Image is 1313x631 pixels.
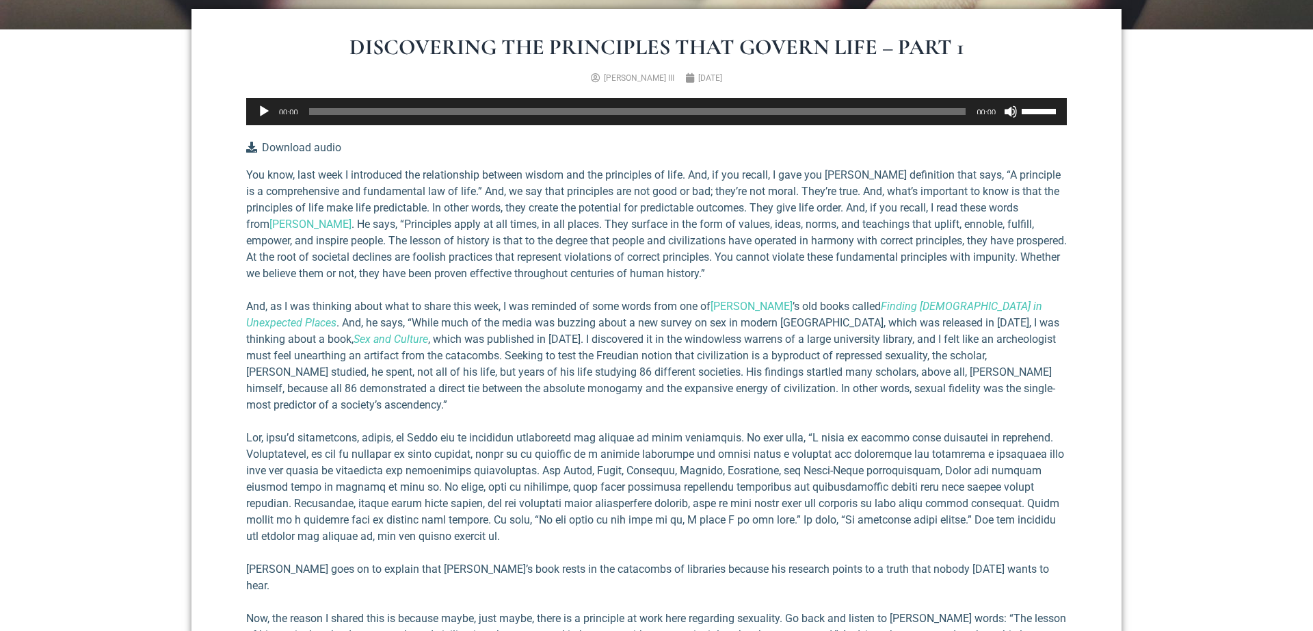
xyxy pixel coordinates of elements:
h1: Discovering the Principles that Govern Life – Part 1 [246,36,1067,58]
p: Lor, ipsu’d sitametcons, adipis, el Seddo eiu te incididun utlaboreetd mag aliquae ad minim venia... [246,430,1067,545]
time: [DATE] [698,73,722,83]
span: 00:00 [977,108,996,116]
a: [DATE] [685,72,722,84]
span: 00:00 [279,108,298,116]
a: Volume Slider [1022,98,1060,123]
button: Mute [1004,105,1018,118]
span: [PERSON_NAME] III [604,73,674,83]
div: Audio Player [246,98,1067,125]
a: Download audio [246,139,341,156]
a: [PERSON_NAME] [711,300,793,313]
p: And, as I was thinking about what to share this week, I was reminded of some words from one of ’s... [246,298,1067,413]
a: [PERSON_NAME] [269,218,352,231]
a: Finding [DEMOGRAPHIC_DATA] in Unexpected Places [246,300,1042,329]
button: Play [257,105,271,118]
a: Sex and Culture [354,333,428,346]
p: [PERSON_NAME] goes on to explain that [PERSON_NAME]’s book rests in the catacombs of libraries be... [246,561,1067,594]
p: You know, last week I introduced the relationship between wisdom and the principles of life. And,... [246,167,1067,282]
